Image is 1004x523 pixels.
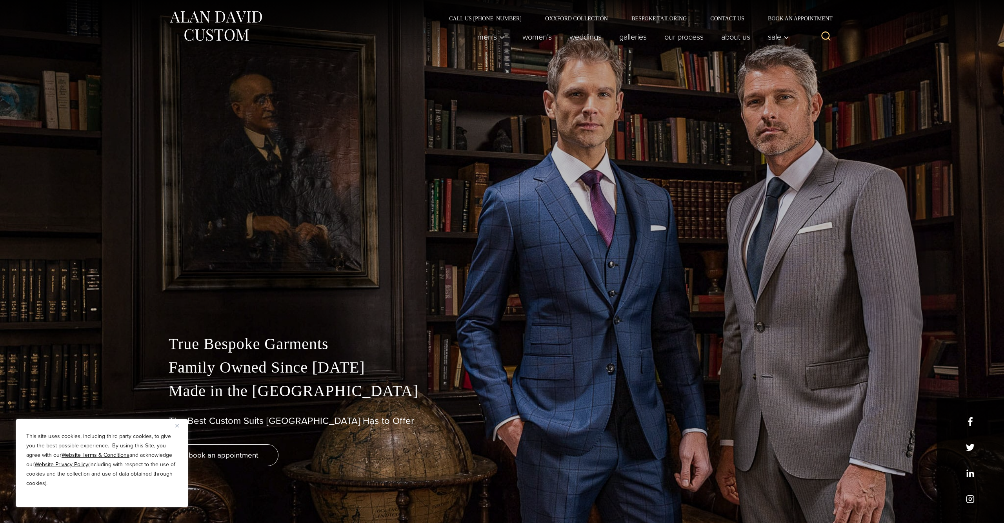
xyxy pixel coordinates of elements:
[756,16,835,21] a: Book an Appointment
[533,16,620,21] a: Oxxford Collection
[966,443,975,452] a: x/twitter
[26,432,178,488] p: This site uses cookies, including third party cookies, to give you the best possible experience. ...
[175,421,185,430] button: Close
[437,16,835,21] nav: Secondary Navigation
[713,29,759,45] a: About Us
[768,33,789,41] span: Sale
[561,29,611,45] a: weddings
[611,29,656,45] a: Galleries
[656,29,713,45] a: Our Process
[62,451,129,459] a: Website Terms & Conditions
[35,460,88,469] a: Website Privacy Policy
[514,29,561,45] a: Women’s
[437,16,533,21] a: Call Us [PHONE_NUMBER]
[966,417,975,426] a: facebook
[169,9,263,43] img: Alan David Custom
[966,469,975,478] a: linkedin
[169,332,835,403] p: True Bespoke Garments Family Owned Since [DATE] Made in the [GEOGRAPHIC_DATA]
[698,16,756,21] a: Contact Us
[189,449,258,461] span: book an appointment
[169,444,278,466] a: book an appointment
[966,495,975,503] a: instagram
[620,16,698,21] a: Bespoke Tailoring
[469,29,793,45] nav: Primary Navigation
[817,27,835,46] button: View Search Form
[477,33,505,41] span: Men’s
[175,424,179,427] img: Close
[169,415,835,427] h1: The Best Custom Suits [GEOGRAPHIC_DATA] Has to Offer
